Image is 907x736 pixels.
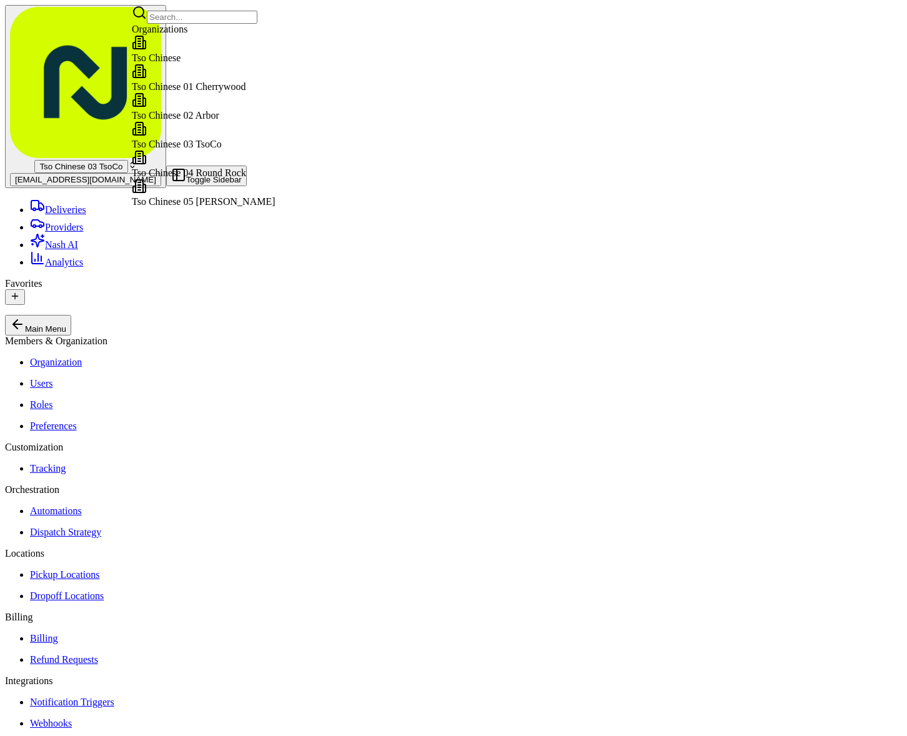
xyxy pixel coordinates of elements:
[30,399,52,410] a: Roles
[45,222,83,232] span: Providers
[106,247,116,257] div: 💻
[212,123,227,138] button: Start new chat
[132,139,222,149] span: Tso Chinese 03 TsoCo
[56,132,172,142] div: We're available if you need us!
[45,204,86,215] span: Deliveries
[132,52,181,63] span: Tso Chinese
[39,194,101,204] span: [PERSON_NAME]
[25,324,66,334] span: Main Menu
[30,505,82,516] a: Automations
[15,175,156,184] span: [EMAIL_ADDRESS][DOMAIN_NAME]
[194,160,227,175] button: See all
[30,378,52,389] a: Users
[12,119,35,142] img: 1736555255976-a54dd68f-1ca7-489b-9aae-adbdc363a1c4
[12,50,227,70] p: Welcome 👋
[12,162,84,172] div: Past conversations
[12,182,32,202] img: Brigitte Vinadas
[25,246,96,258] span: Knowledge Base
[88,276,151,286] a: Powered byPylon
[26,119,49,142] img: 8016278978528_b943e370aa5ada12b00a_72.png
[30,590,104,601] a: Dropoff Locations
[118,246,201,258] span: API Documentation
[111,194,136,204] span: [DATE]
[132,24,275,35] div: Organizations
[30,718,72,729] a: Webhooks
[5,336,902,347] div: Members & Organization
[30,257,83,267] a: Analytics
[30,204,86,215] a: Deliveries
[12,12,37,37] img: Nash
[5,675,902,687] div: Integrations
[132,167,246,178] span: Tso Chinese 04 Round Rock
[30,357,82,367] a: Organization
[5,548,902,559] div: Locations
[30,654,98,665] a: Refund Requests
[30,239,78,250] a: Nash AI
[45,239,78,250] span: Nash AI
[30,697,114,707] a: Notification Triggers
[5,612,902,623] div: Billing
[12,247,22,257] div: 📗
[32,81,206,94] input: Clear
[30,222,83,232] a: Providers
[45,257,83,267] span: Analytics
[132,24,275,207] div: Suggestions
[30,633,57,644] a: Billing
[30,463,66,474] a: Tracking
[25,194,35,204] img: 1736555255976-a54dd68f-1ca7-489b-9aae-adbdc363a1c4
[147,11,257,24] input: Search...
[39,162,122,171] span: Tso Chinese 03 TsoCo
[30,527,101,537] a: Dispatch Strategy
[132,196,275,207] span: Tso Chinese 05 [PERSON_NAME]
[5,315,71,336] button: Main Menu
[34,160,127,173] button: Tso Chinese 03 TsoCo
[10,173,161,186] button: [EMAIL_ADDRESS][DOMAIN_NAME]
[5,278,902,289] div: Favorites
[30,569,100,580] a: Pickup Locations
[56,119,205,132] div: Start new chat
[124,276,151,286] span: Pylon
[132,81,245,92] span: Tso Chinese 01 Cherrywood
[7,241,101,263] a: 📗Knowledge Base
[101,241,206,263] a: 💻API Documentation
[132,110,219,121] span: Tso Chinese 02 Arbor
[104,194,108,204] span: •
[5,5,166,188] button: Tso Chinese 03 TsoCo[EMAIL_ADDRESS][DOMAIN_NAME]
[30,420,77,431] a: Preferences
[5,484,902,495] div: Orchestration
[5,442,902,453] div: Customization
